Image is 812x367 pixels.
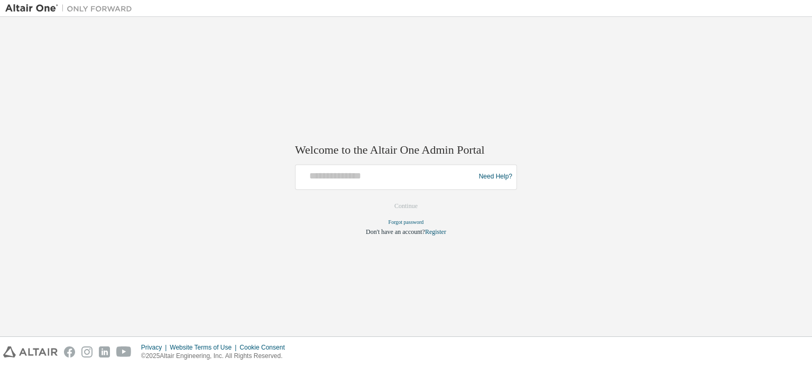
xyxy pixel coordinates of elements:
h2: Welcome to the Altair One Admin Portal [295,143,517,158]
p: © 2025 Altair Engineering, Inc. All Rights Reserved. [141,352,291,361]
img: linkedin.svg [99,346,110,357]
div: Website Terms of Use [170,343,239,352]
img: Altair One [5,3,137,14]
a: Register [425,228,446,236]
img: youtube.svg [116,346,132,357]
img: instagram.svg [81,346,93,357]
a: Forgot password [389,219,424,225]
img: altair_logo.svg [3,346,58,357]
span: Don't have an account? [366,228,425,236]
div: Cookie Consent [239,343,291,352]
a: Need Help? [479,177,512,177]
img: facebook.svg [64,346,75,357]
div: Privacy [141,343,170,352]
